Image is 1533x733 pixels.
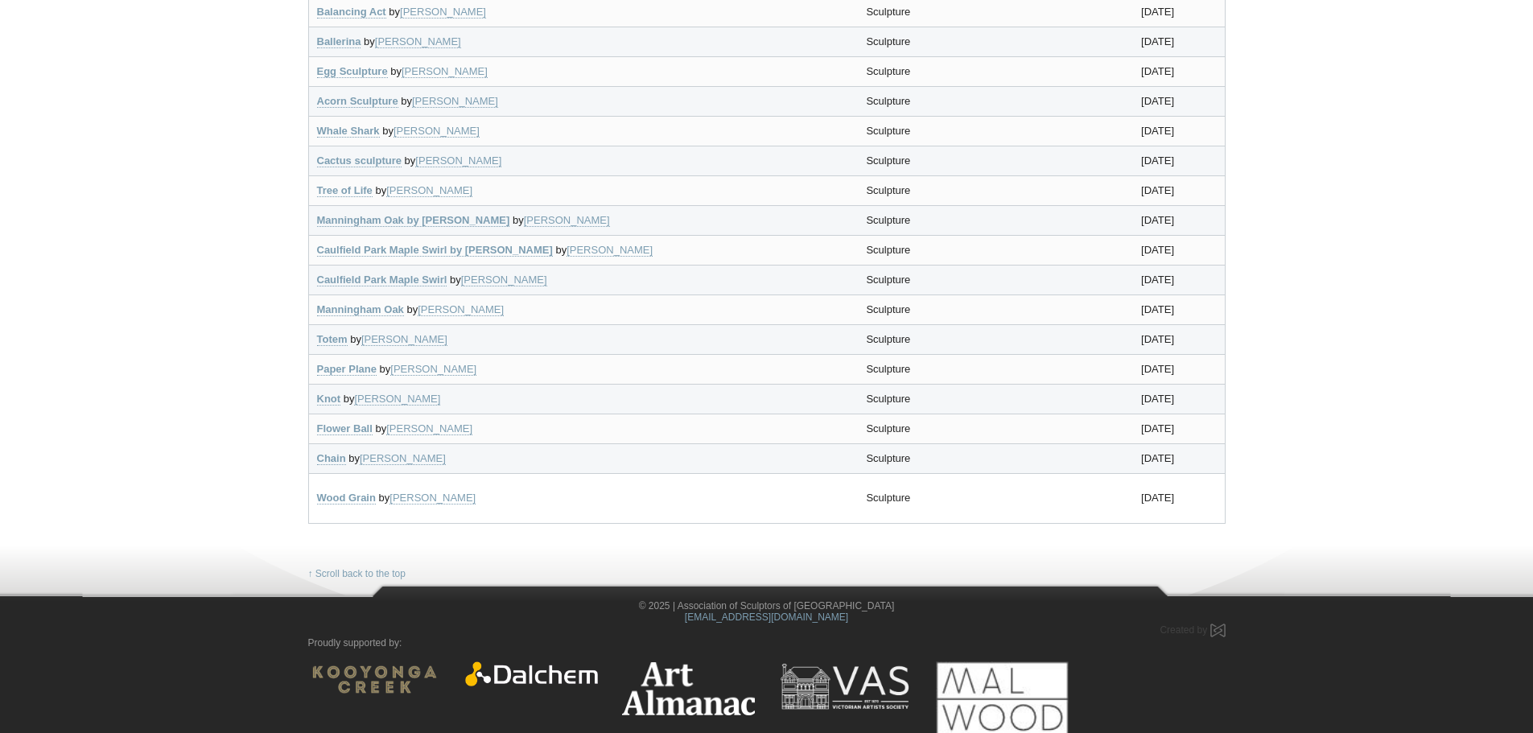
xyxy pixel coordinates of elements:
[308,205,858,235] td: by
[386,422,472,435] a: [PERSON_NAME]
[1133,473,1225,523] td: [DATE]
[308,86,858,116] td: by
[858,324,1133,354] td: Sculpture
[858,56,1133,86] td: Sculpture
[465,661,598,686] img: Dalchem Products
[1133,205,1225,235] td: [DATE]
[317,125,380,138] a: Whale Shark
[1133,384,1225,414] td: [DATE]
[375,35,461,48] a: [PERSON_NAME]
[317,393,341,406] a: Knot
[389,492,476,504] a: [PERSON_NAME]
[858,473,1133,523] td: Sculpture
[317,244,553,257] a: Caulfield Park Maple Swirl by [PERSON_NAME]
[317,184,373,197] a: Tree of Life
[1133,324,1225,354] td: [DATE]
[308,294,858,324] td: by
[1133,146,1225,175] td: [DATE]
[1133,265,1225,294] td: [DATE]
[858,384,1133,414] td: Sculpture
[386,184,472,197] a: [PERSON_NAME]
[858,443,1133,473] td: Sculpture
[317,303,404,316] a: Manningham Oak
[858,354,1133,384] td: Sculpture
[317,65,388,78] a: Egg Sculpture
[308,354,858,384] td: by
[308,637,1226,649] p: Proudly supported by:
[308,443,858,473] td: by
[308,661,441,698] img: Kooyonga Wines
[622,661,755,714] img: Art Almanac
[308,116,858,146] td: by
[317,6,386,19] a: Balancing Act
[308,175,858,205] td: by
[1133,56,1225,86] td: [DATE]
[1133,354,1225,384] td: [DATE]
[317,422,373,435] a: Flower Ball
[1133,443,1225,473] td: [DATE]
[402,65,488,78] a: [PERSON_NAME]
[308,568,406,580] a: ↑ Scroll back to the top
[317,363,377,376] a: Paper Plane
[779,661,912,712] img: Victorian Artists Society
[308,384,858,414] td: by
[858,146,1133,175] td: Sculpture
[308,265,858,294] td: by
[390,363,476,376] a: [PERSON_NAME]
[858,265,1133,294] td: Sculpture
[1133,414,1225,443] td: [DATE]
[317,492,376,504] a: Wood Grain
[296,600,1238,624] div: © 2025 | Association of Sculptors of [GEOGRAPHIC_DATA]
[308,324,858,354] td: by
[317,214,510,227] a: Manningham Oak by [PERSON_NAME]
[354,393,440,406] a: [PERSON_NAME]
[1210,624,1226,637] img: Created by Marby
[308,56,858,86] td: by
[461,274,547,286] a: [PERSON_NAME]
[567,244,653,257] a: [PERSON_NAME]
[858,116,1133,146] td: Sculpture
[308,414,858,443] td: by
[858,205,1133,235] td: Sculpture
[317,274,447,286] a: Caulfield Park Maple Swirl
[1160,624,1225,636] a: Created by
[317,333,348,346] a: Totem
[317,35,361,48] a: Ballerina
[858,294,1133,324] td: Sculpture
[858,235,1133,265] td: Sculpture
[308,146,858,175] td: by
[415,154,501,167] a: [PERSON_NAME]
[1133,294,1225,324] td: [DATE]
[317,452,346,465] a: Chain
[858,86,1133,116] td: Sculpture
[361,333,447,346] a: [PERSON_NAME]
[412,95,498,108] a: [PERSON_NAME]
[308,27,858,56] td: by
[1133,175,1225,205] td: [DATE]
[317,95,398,108] a: Acorn Sculpture
[685,612,848,623] a: [EMAIL_ADDRESS][DOMAIN_NAME]
[1133,86,1225,116] td: [DATE]
[524,214,610,227] a: [PERSON_NAME]
[1133,27,1225,56] td: [DATE]
[858,414,1133,443] td: Sculpture
[1133,235,1225,265] td: [DATE]
[418,303,504,316] a: [PERSON_NAME]
[394,125,480,138] a: [PERSON_NAME]
[360,452,446,465] a: [PERSON_NAME]
[317,154,402,167] a: Cactus sculpture
[308,235,858,265] td: by
[308,473,858,523] td: by
[1133,116,1225,146] td: [DATE]
[858,27,1133,56] td: Sculpture
[400,6,486,19] a: [PERSON_NAME]
[858,175,1133,205] td: Sculpture
[1160,624,1207,636] span: Created by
